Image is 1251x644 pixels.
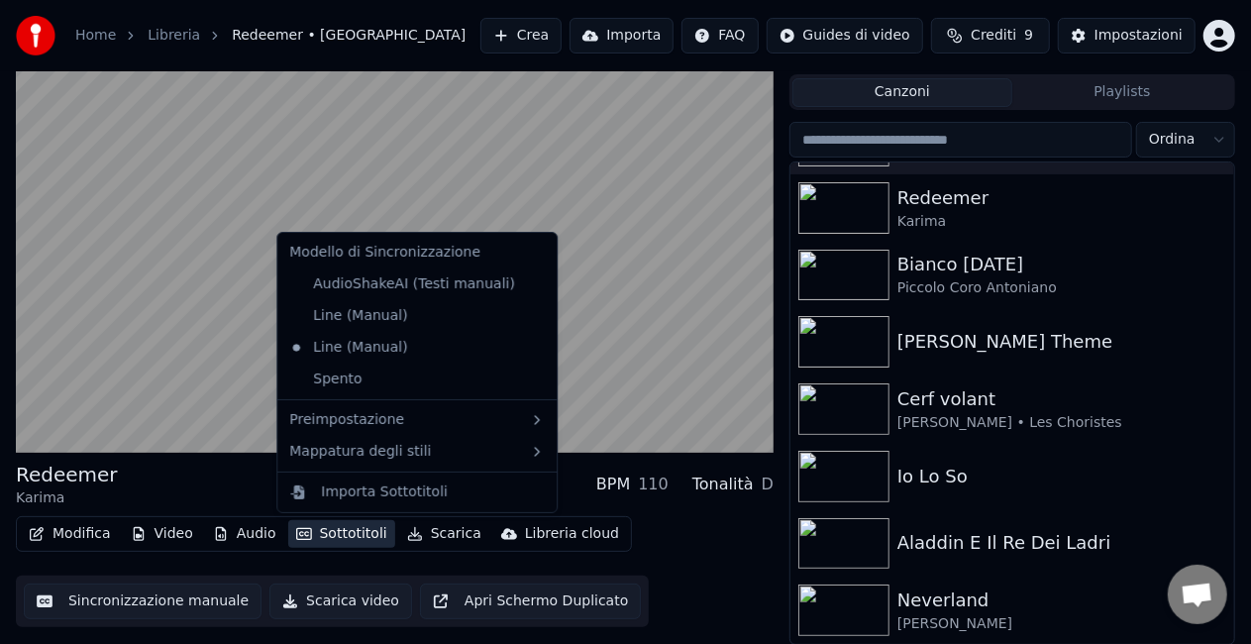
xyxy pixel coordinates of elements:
button: Modifica [21,520,119,548]
div: BPM [596,473,630,496]
button: Audio [205,520,284,548]
button: Guides di video [767,18,923,54]
div: Bianco [DATE] [897,251,1226,278]
div: Preimpostazione [281,404,553,436]
button: Sottotitoli [288,520,395,548]
div: Karima [16,488,118,508]
span: Crediti [971,26,1016,46]
span: 9 [1024,26,1033,46]
button: Importa [570,18,674,54]
div: Aladdin E Il Re Dei Ladri [897,529,1226,557]
div: Cerf volant [897,385,1226,413]
div: Importa Sottotitoli [321,483,448,502]
div: [PERSON_NAME] Theme [897,328,1226,356]
button: Canzoni [792,78,1012,107]
nav: breadcrumb [75,26,466,46]
div: Karima [897,212,1226,232]
div: D [762,473,774,496]
div: Tonalità [692,473,754,496]
button: Video [123,520,201,548]
button: Scarica video [269,584,412,619]
div: [PERSON_NAME] • Les Choristes [897,413,1226,433]
button: Crea [480,18,562,54]
div: Libreria cloud [525,524,619,544]
button: Impostazioni [1058,18,1196,54]
button: Crediti9 [931,18,1050,54]
div: Modello di Sincronizzazione [281,237,553,268]
button: Scarica [399,520,489,548]
button: FAQ [681,18,758,54]
div: Aprire la chat [1168,565,1227,624]
div: Piccolo Coro Antoniano [897,278,1226,298]
div: Neverland [897,587,1226,614]
div: Redeemer [16,461,118,488]
button: Apri Schermo Duplicato [420,584,641,619]
div: 110 [638,473,669,496]
div: Spento [281,364,553,395]
button: Playlists [1012,78,1232,107]
div: Redeemer [897,184,1226,212]
img: youka [16,16,55,55]
div: [PERSON_NAME] [897,614,1226,634]
a: Home [75,26,116,46]
span: Redeemer • [GEOGRAPHIC_DATA] [232,26,466,46]
div: Mappatura degli stili [281,436,553,468]
div: Impostazioni [1095,26,1183,46]
div: Line (Manual) [281,300,415,332]
button: Sincronizzazione manuale [24,584,261,619]
div: AudioShakeAI (Testi manuali) [281,268,523,300]
span: Ordina [1149,130,1196,150]
div: Line (Manual) [281,332,415,364]
div: Io Lo So [897,463,1226,490]
a: Libreria [148,26,200,46]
